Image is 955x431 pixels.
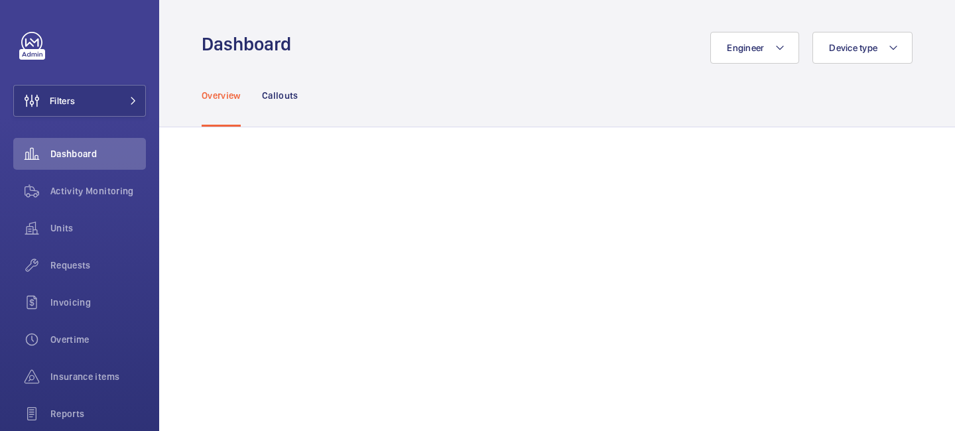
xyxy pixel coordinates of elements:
span: Requests [50,259,146,272]
p: Overview [202,89,241,102]
span: Activity Monitoring [50,184,146,198]
p: Callouts [262,89,298,102]
h1: Dashboard [202,32,299,56]
span: Units [50,221,146,235]
span: Overtime [50,333,146,346]
span: Filters [50,94,75,107]
span: Invoicing [50,296,146,309]
button: Filters [13,85,146,117]
span: Insurance items [50,370,146,383]
span: Engineer [727,42,764,53]
button: Engineer [710,32,799,64]
button: Device type [812,32,913,64]
span: Device type [829,42,877,53]
span: Dashboard [50,147,146,160]
span: Reports [50,407,146,420]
